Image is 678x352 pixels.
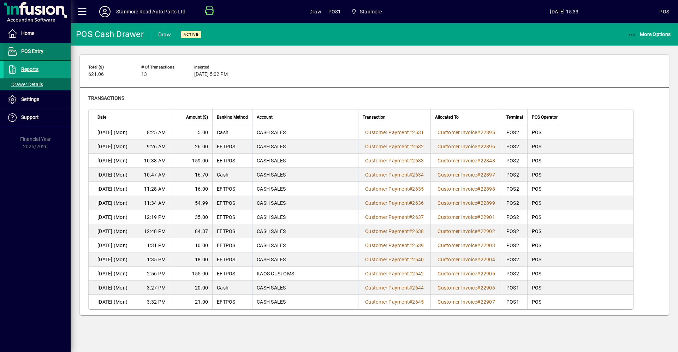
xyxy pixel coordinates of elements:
td: EFTPOS [212,139,252,154]
div: Stanmore Road Auto Parts Ltd [116,6,185,17]
a: Customer Invoice#22899 [435,199,498,207]
div: POS Cash Drawer [76,29,144,40]
td: POS2 [502,267,527,281]
span: 2642 [412,271,424,276]
td: POS2 [502,125,527,139]
a: Home [4,25,71,42]
td: EFTPOS [212,154,252,168]
a: Customer Payment#2638 [363,227,426,235]
td: POS [527,139,633,154]
a: Customer Payment#2644 [363,284,426,292]
span: 22907 [481,299,495,305]
span: Stanmore [348,5,385,18]
td: CASH SALES [252,196,358,210]
span: 22895 [481,130,495,135]
span: 22903 [481,243,495,248]
td: POS [527,125,633,139]
a: Support [4,109,71,126]
span: [DATE] (Mon) [97,284,127,291]
a: Customer Invoice#22904 [435,256,498,263]
td: 35.00 [170,210,212,224]
td: Cash [212,125,252,139]
span: Customer Invoice [438,186,477,192]
span: 2633 [412,158,424,163]
span: Customer Invoice [438,271,477,276]
span: Terminal [506,113,523,121]
span: Active [184,32,198,37]
span: [DATE] (Mon) [97,157,127,164]
span: Customer Invoice [438,214,477,220]
a: Customer Invoice#22906 [435,284,498,292]
a: Customer Invoice#22901 [435,213,498,221]
span: # [477,172,480,178]
span: Support [21,114,39,120]
span: # [477,228,480,234]
a: Customer Payment#2633 [363,157,426,165]
span: # [477,130,480,135]
td: EFTPOS [212,182,252,196]
span: [DATE] (Mon) [97,228,127,235]
td: 159.00 [170,154,212,168]
span: # [409,186,412,192]
span: # [409,158,412,163]
td: POS [527,295,633,309]
span: [DATE] (Mon) [97,171,127,178]
span: [DATE] (Mon) [97,256,127,263]
td: CASH SALES [252,139,358,154]
span: Stanmore [360,6,382,17]
span: 22848 [481,158,495,163]
span: # [477,271,480,276]
span: 2634 [412,172,424,178]
span: Transaction [363,113,386,121]
td: POS [527,238,633,252]
span: Customer Invoice [438,299,477,305]
span: # [477,158,480,163]
span: # [477,285,480,291]
span: 12:19 PM [144,214,166,221]
td: POS2 [502,252,527,267]
span: Date [97,113,106,121]
span: # of Transactions [141,65,184,70]
span: Customer Payment [365,243,409,248]
span: 22901 [481,214,495,220]
span: Drawer Details [7,82,43,87]
span: 22898 [481,186,495,192]
span: 11:34 AM [144,199,166,207]
span: 2632 [412,144,424,149]
td: CASH SALES [252,210,358,224]
span: # [409,172,412,178]
td: EFTPOS [212,238,252,252]
span: Customer Invoice [438,200,477,206]
span: [DATE] (Mon) [97,185,127,192]
td: CASH SALES [252,125,358,139]
span: 3:32 PM [147,298,166,305]
td: 26.00 [170,139,212,154]
td: KAOS CUSTOMS [252,267,358,281]
td: CASH SALES [252,182,358,196]
span: Customer Invoice [438,228,477,234]
span: 9:26 AM [147,143,166,150]
span: [DATE] (Mon) [97,214,127,221]
span: [DATE] 15:33 [469,6,659,17]
span: # [409,214,412,220]
span: # [409,243,412,248]
td: EFTPOS [212,196,252,210]
span: 22897 [481,172,495,178]
span: Customer Payment [365,299,409,305]
td: POS [527,182,633,196]
span: # [409,285,412,291]
span: Customer Payment [365,214,409,220]
span: 22904 [481,257,495,262]
a: Customer Invoice#22896 [435,143,498,150]
span: 10:47 AM [144,171,166,178]
span: [DATE] (Mon) [97,298,127,305]
span: [DATE] (Mon) [97,143,127,150]
span: Customer Payment [365,130,409,135]
span: [DATE] (Mon) [97,270,127,277]
span: 621.06 [88,72,104,77]
td: EFTPOS [212,224,252,238]
td: 10.00 [170,238,212,252]
span: # [409,200,412,206]
a: Customer Payment#2642 [363,270,426,278]
span: [DATE] (Mon) [97,242,127,249]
